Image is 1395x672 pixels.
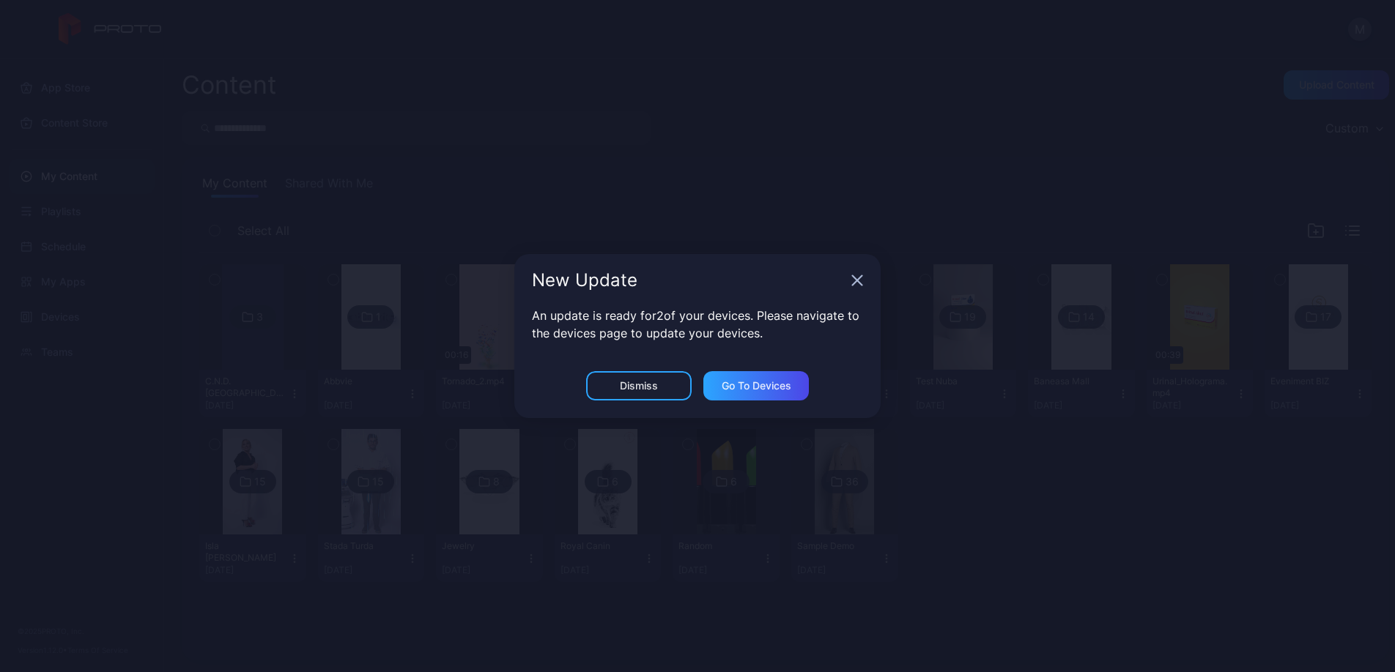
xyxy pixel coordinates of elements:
div: Go to devices [722,380,791,392]
div: Dismiss [620,380,658,392]
p: An update is ready for 2 of your devices. Please navigate to the devices page to update your devi... [532,307,863,342]
button: Dismiss [586,371,692,400]
button: Go to devices [703,371,809,400]
div: New Update [532,272,845,289]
